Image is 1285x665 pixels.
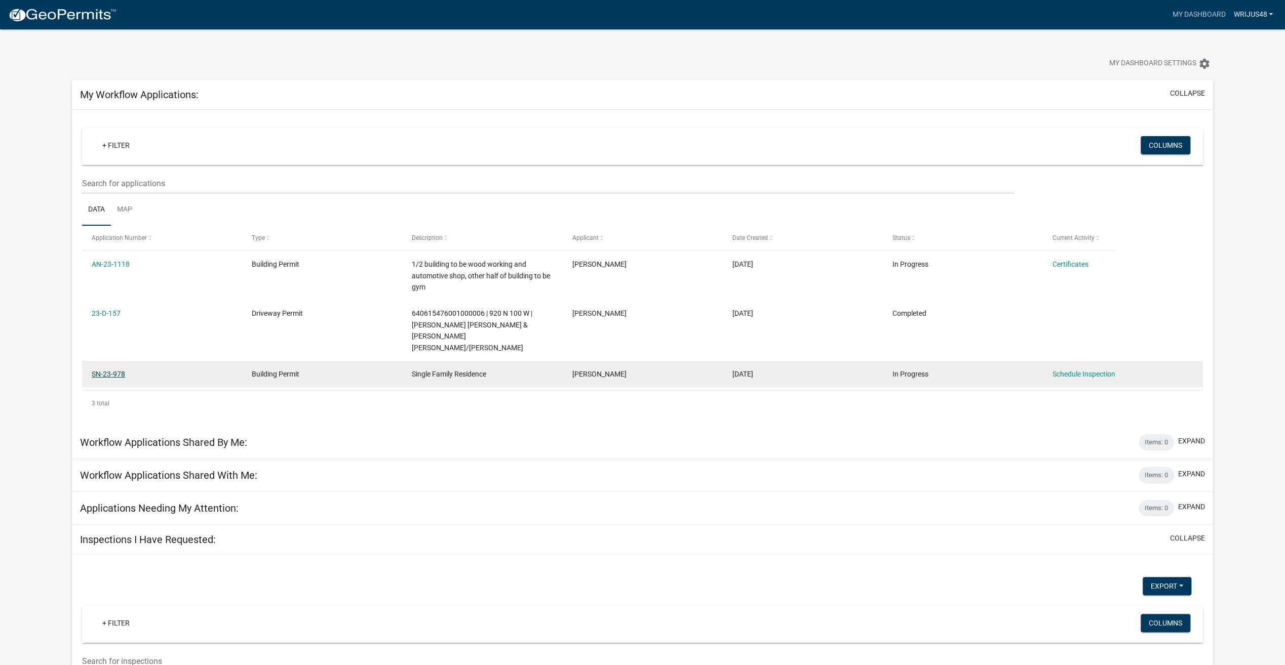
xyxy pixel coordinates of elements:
span: 06/28/2023 [732,260,753,268]
button: expand [1178,469,1205,479]
a: AN-23-1118 [92,260,130,268]
datatable-header-cell: Applicant [562,226,722,250]
span: Justin Wright [572,370,626,378]
datatable-header-cell: Current Activity [1043,226,1203,250]
span: Single Family Residence [412,370,486,378]
span: Building Permit [252,370,299,378]
h5: Workflow Applications Shared With Me: [80,469,257,481]
button: My Dashboard Settingssettings [1101,54,1219,73]
span: Building Permit [252,260,299,268]
h5: My Workflow Applications: [80,89,199,101]
span: Driveway Permit [252,309,303,317]
a: SN-23-978 [92,370,125,378]
i: settings [1198,58,1211,70]
a: Certificates [1053,260,1088,268]
input: Search for applications [82,173,1014,194]
div: collapse [72,110,1213,426]
span: My Dashboard Settings [1109,58,1196,70]
span: In Progress [892,260,928,268]
h5: Workflow Applications Shared By Me: [80,436,247,448]
h5: Inspections I Have Requested: [80,533,216,546]
div: 3 total [82,391,1203,416]
div: Items: 0 [1139,434,1174,450]
span: Completed [892,309,926,317]
span: Justin Wright [572,309,626,317]
button: collapse [1170,88,1205,99]
a: 23-D-157 [92,309,121,317]
a: + Filter [94,136,138,154]
h5: Applications Needing My Attention: [80,502,239,514]
datatable-header-cell: Description [402,226,562,250]
span: Date Created [732,234,768,241]
span: 1/2 building to be wood working and automotive shop, other half of building to be gym [412,260,550,292]
a: Schedule Inspection [1053,370,1115,378]
span: In Progress [892,370,928,378]
span: 06/16/2023 [732,309,753,317]
button: Columns [1141,136,1190,154]
a: Data [82,194,111,226]
span: Current Activity [1053,234,1095,241]
span: 640615476001000006 | 920 N 100 W | Wright Justin William & Wright Lisa Eileen/JT [412,309,532,352]
a: Map [111,194,138,226]
button: Columns [1141,614,1190,632]
span: Description [412,234,443,241]
datatable-header-cell: Type [242,226,402,250]
button: collapse [1170,533,1205,544]
span: Application Number [92,234,147,241]
datatable-header-cell: Status [883,226,1043,250]
div: Items: 0 [1139,467,1174,483]
div: Items: 0 [1139,500,1174,516]
span: Applicant [572,234,598,241]
a: + Filter [94,614,138,632]
datatable-header-cell: Date Created [722,226,882,250]
datatable-header-cell: Application Number [82,226,242,250]
button: expand [1178,502,1205,512]
button: Export [1143,577,1191,595]
a: wrijus48 [1229,5,1277,24]
span: Justin Wright [572,260,626,268]
span: 06/12/2023 [732,370,753,378]
button: expand [1178,436,1205,446]
span: Type [252,234,265,241]
a: My Dashboard [1168,5,1229,24]
span: Status [892,234,910,241]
